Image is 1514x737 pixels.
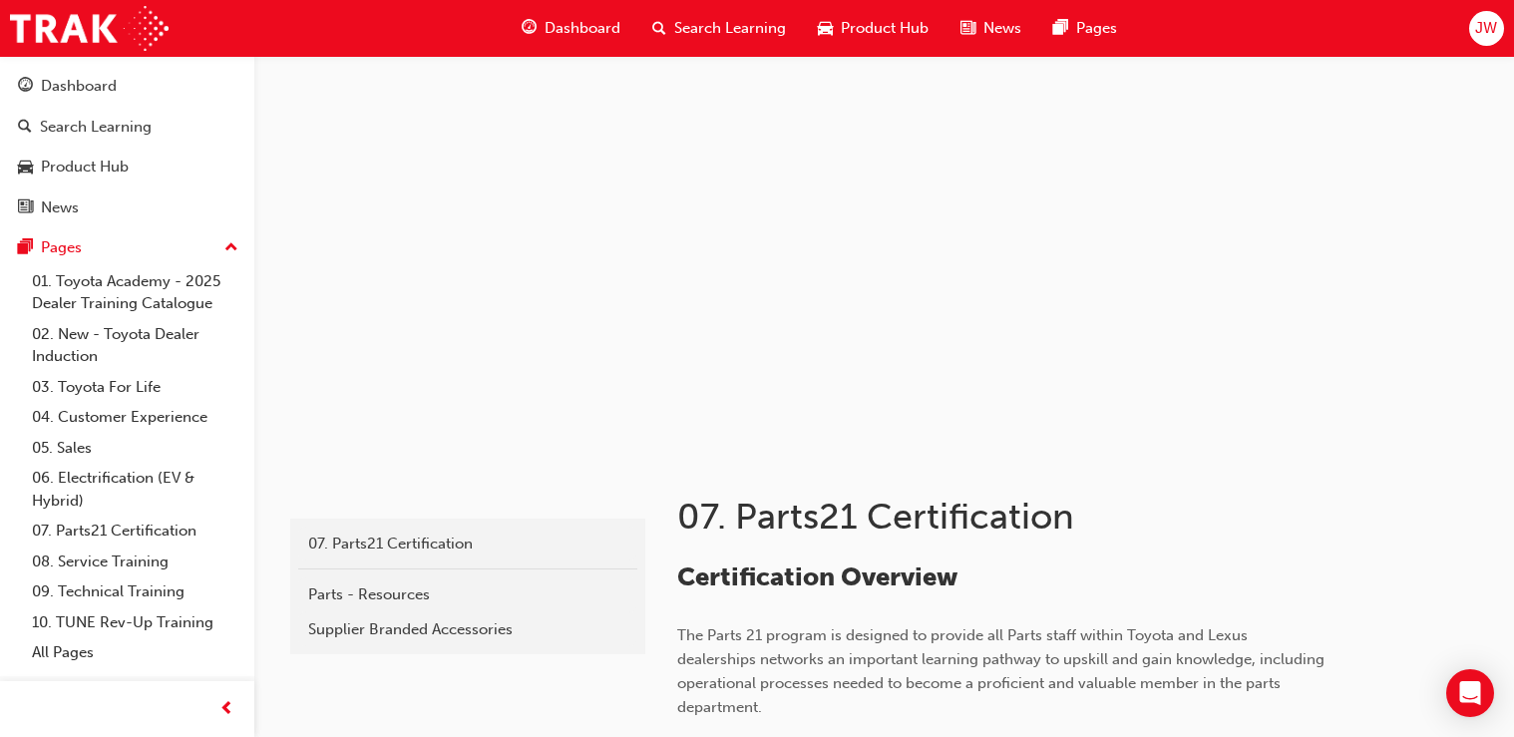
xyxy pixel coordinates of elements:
[545,17,620,40] span: Dashboard
[298,527,637,561] a: 07. Parts21 Certification
[945,8,1037,49] a: news-iconNews
[41,156,129,179] div: Product Hub
[960,16,975,41] span: news-icon
[18,159,33,177] span: car-icon
[18,239,33,257] span: pages-icon
[1076,17,1117,40] span: Pages
[1446,669,1494,717] div: Open Intercom Messenger
[8,109,246,146] a: Search Learning
[8,149,246,185] a: Product Hub
[8,64,246,229] button: DashboardSearch LearningProduct HubNews
[18,199,33,217] span: news-icon
[41,196,79,219] div: News
[224,235,238,261] span: up-icon
[652,16,666,41] span: search-icon
[41,236,82,259] div: Pages
[8,189,246,226] a: News
[41,75,117,98] div: Dashboard
[24,372,246,403] a: 03. Toyota For Life
[18,78,33,96] span: guage-icon
[674,17,786,40] span: Search Learning
[24,266,246,319] a: 01. Toyota Academy - 2025 Dealer Training Catalogue
[677,561,957,592] span: Certification Overview
[24,516,246,547] a: 07. Parts21 Certification
[24,607,246,638] a: 10. TUNE Rev-Up Training
[219,697,234,722] span: prev-icon
[841,17,929,40] span: Product Hub
[8,229,246,266] button: Pages
[983,17,1021,40] span: News
[24,402,246,433] a: 04. Customer Experience
[24,576,246,607] a: 09. Technical Training
[24,463,246,516] a: 06. Electrification (EV & Hybrid)
[308,618,627,641] div: Supplier Branded Accessories
[10,6,169,51] img: Trak
[298,612,637,647] a: Supplier Branded Accessories
[818,16,833,41] span: car-icon
[636,8,802,49] a: search-iconSearch Learning
[308,583,627,606] div: Parts - Resources
[506,8,636,49] a: guage-iconDashboard
[1475,17,1497,40] span: JW
[802,8,945,49] a: car-iconProduct Hub
[1469,11,1504,46] button: JW
[677,495,1331,539] h1: 07. Parts21 Certification
[677,626,1328,716] span: The Parts 21 program is designed to provide all Parts staff within Toyota and Lexus dealerships n...
[1037,8,1133,49] a: pages-iconPages
[522,16,537,41] span: guage-icon
[24,319,246,372] a: 02. New - Toyota Dealer Induction
[1053,16,1068,41] span: pages-icon
[24,637,246,668] a: All Pages
[298,577,637,612] a: Parts - Resources
[40,116,152,139] div: Search Learning
[8,68,246,105] a: Dashboard
[24,547,246,577] a: 08. Service Training
[18,119,32,137] span: search-icon
[24,433,246,464] a: 05. Sales
[308,533,627,555] div: 07. Parts21 Certification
